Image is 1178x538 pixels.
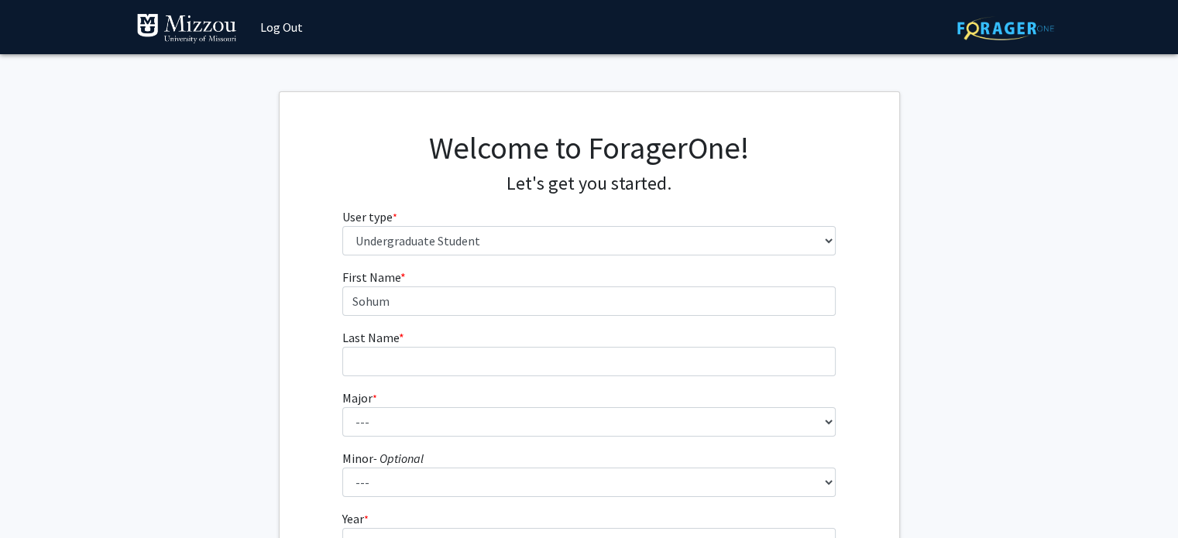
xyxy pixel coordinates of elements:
h4: Let's get you started. [342,173,836,195]
iframe: Chat [12,468,66,526]
label: Minor [342,449,424,468]
img: ForagerOne Logo [957,16,1054,40]
label: User type [342,207,397,226]
span: First Name [342,269,400,285]
h1: Welcome to ForagerOne! [342,129,836,166]
label: Major [342,389,377,407]
img: University of Missouri Logo [136,13,237,44]
label: Year [342,509,369,528]
span: Last Name [342,330,399,345]
i: - Optional [373,451,424,466]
